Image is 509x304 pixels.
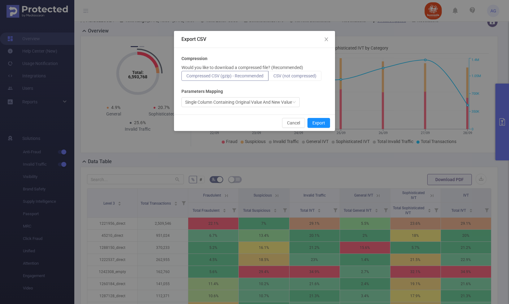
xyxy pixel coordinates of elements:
[282,118,305,128] button: Cancel
[318,31,335,48] button: Close
[307,118,330,128] button: Export
[186,73,263,78] span: Compressed CSV (gzip) - Recommended
[185,98,292,107] div: Single Column Containing Original Value And New Value
[292,100,296,105] i: icon: down
[181,88,223,95] b: Parameters Mapping
[181,55,207,62] b: Compression
[181,64,303,71] p: Would you like to download a compressed file? (Recommended)
[181,36,328,43] div: Export CSV
[324,37,329,42] i: icon: close
[273,73,316,78] span: CSV (not compressed)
